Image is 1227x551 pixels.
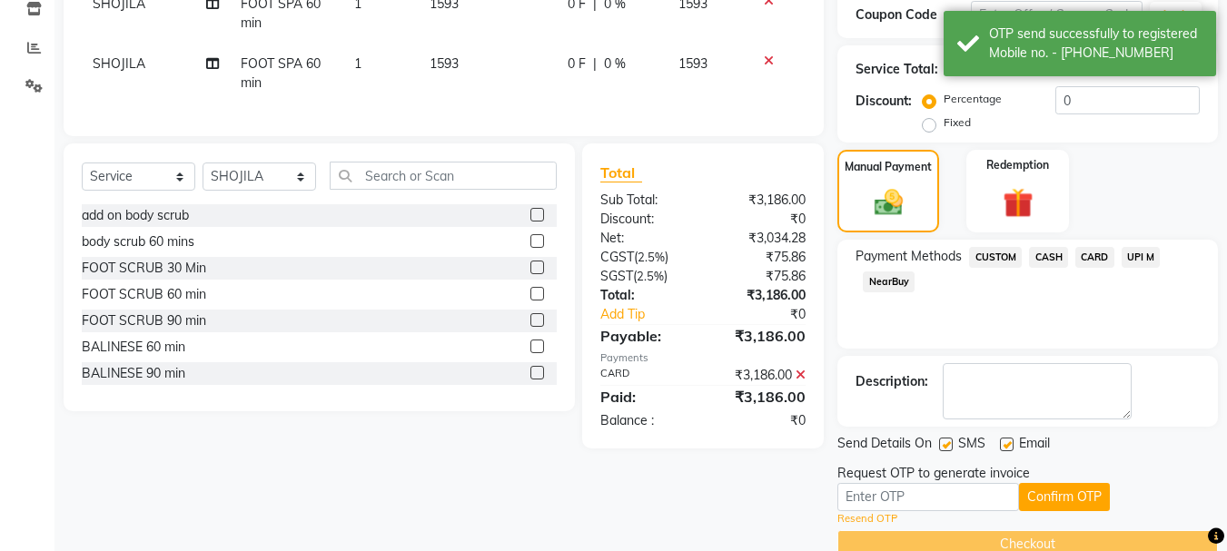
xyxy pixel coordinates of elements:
[703,248,819,267] div: ₹75.86
[866,186,912,219] img: _cash.svg
[604,54,626,74] span: 0 %
[986,157,1049,173] label: Redemption
[587,305,722,324] a: Add Tip
[354,55,361,72] span: 1
[703,191,819,210] div: ₹3,186.00
[837,434,932,457] span: Send Details On
[593,54,597,74] span: |
[638,250,665,264] span: 2.5%
[856,5,970,25] div: Coupon Code
[600,350,806,366] div: Payments
[1150,2,1202,29] button: Apply
[703,386,819,408] div: ₹3,186.00
[703,267,819,286] div: ₹75.86
[587,411,703,430] div: Balance :
[587,229,703,248] div: Net:
[82,364,185,383] div: BALINESE 90 min
[856,372,928,391] div: Description:
[703,286,819,305] div: ₹3,186.00
[587,267,703,286] div: ( )
[1122,247,1161,268] span: UPI M
[969,247,1022,268] span: CUSTOM
[587,248,703,267] div: ( )
[600,249,634,265] span: CGST
[723,305,820,324] div: ₹0
[837,511,897,526] a: Resend OTP
[93,55,145,72] span: SHOJILA
[958,434,985,457] span: SMS
[703,210,819,229] div: ₹0
[678,55,708,72] span: 1593
[82,206,189,225] div: add on body scrub
[637,269,664,283] span: 2.5%
[703,229,819,248] div: ₹3,034.28
[856,247,962,266] span: Payment Methods
[600,268,633,284] span: SGST
[82,259,206,278] div: FOOT SCRUB 30 Min
[82,311,206,330] div: FOOT SCRUB 90 min
[430,55,459,72] span: 1593
[837,483,1019,511] input: Enter OTP
[587,325,703,347] div: Payable:
[994,184,1043,221] img: _gift.svg
[944,91,1002,107] label: Percentage
[1019,434,1050,457] span: Email
[971,1,1143,29] input: Enter Offer / Coupon Code
[703,366,819,385] div: ₹3,186.00
[587,286,703,305] div: Total:
[837,464,1030,483] div: Request OTP to generate invoice
[856,60,938,79] div: Service Total:
[587,366,703,385] div: CARD
[330,162,557,190] input: Search or Scan
[1029,247,1068,268] span: CASH
[82,285,206,304] div: FOOT SCRUB 60 min
[82,338,185,357] div: BALINESE 60 min
[587,210,703,229] div: Discount:
[703,411,819,430] div: ₹0
[989,25,1202,63] div: OTP send successfully to registered Mobile no. - 917998366666
[856,92,912,111] div: Discount:
[587,191,703,210] div: Sub Total:
[82,232,194,251] div: body scrub 60 mins
[600,163,642,182] span: Total
[703,325,819,347] div: ₹3,186.00
[587,386,703,408] div: Paid:
[845,159,932,175] label: Manual Payment
[241,55,321,91] span: FOOT SPA 60 min
[863,271,915,292] span: NearBuy
[944,114,971,131] label: Fixed
[1075,247,1114,268] span: CARD
[1019,483,1110,511] button: Confirm OTP
[568,54,586,74] span: 0 F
